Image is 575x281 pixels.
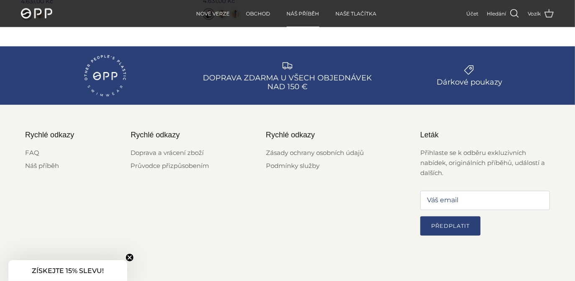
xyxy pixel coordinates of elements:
a: FAQ [25,149,39,157]
button: Zavřít teaser [125,253,134,262]
a: NAŠE TLAČÍTKA [328,1,384,27]
img: OPP Plavky [21,8,52,19]
a: Doprava a vrácení zboží [131,149,204,157]
span: Vozík [528,10,541,18]
a: OPP Swimwear [21,8,52,19]
div: Sekundární [17,131,82,240]
a: NOVÉ VERZE [189,1,238,27]
a: Průvodce přizpůsobením [131,162,210,170]
a: Hledání [487,8,519,19]
div: Leták [420,131,550,140]
div: Rychlé odkazy [131,131,210,140]
a: Vozík [528,8,554,19]
a: Účet [466,10,478,18]
div: Rychlé odkazy [266,131,364,140]
a: Zásady ochrany osobních údajů [266,149,364,157]
span: ZÍSKEJTE 15% SLEVU! [32,267,104,275]
button: Předplatit [420,217,480,236]
div: ZÍSKEJTE 15% SLEVU!Zavřít teaser [8,260,127,281]
div: Rychlé odkazy [25,131,74,140]
div: Dárkové poukazy [437,78,502,87]
a: OBCHOD [239,1,278,27]
div: Sekundární [258,131,372,240]
div: Sekundární [123,131,218,240]
p: Přihlaste se k odběru exkluzivních nabídek, originálních příběhů, událostí a dalších. [420,148,550,178]
a: NÁŠ PŘÍBĚH [279,1,327,27]
a: Podmínky služby [266,162,319,170]
span: Hledání [487,10,506,18]
div: DOPRAVA ZDARMA U VŠECH OBJEDNÁVEK NAD 150 € [203,74,372,92]
a: Náš příběh [25,162,59,170]
div: Primární [125,1,449,27]
input: E-mail [420,191,550,211]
